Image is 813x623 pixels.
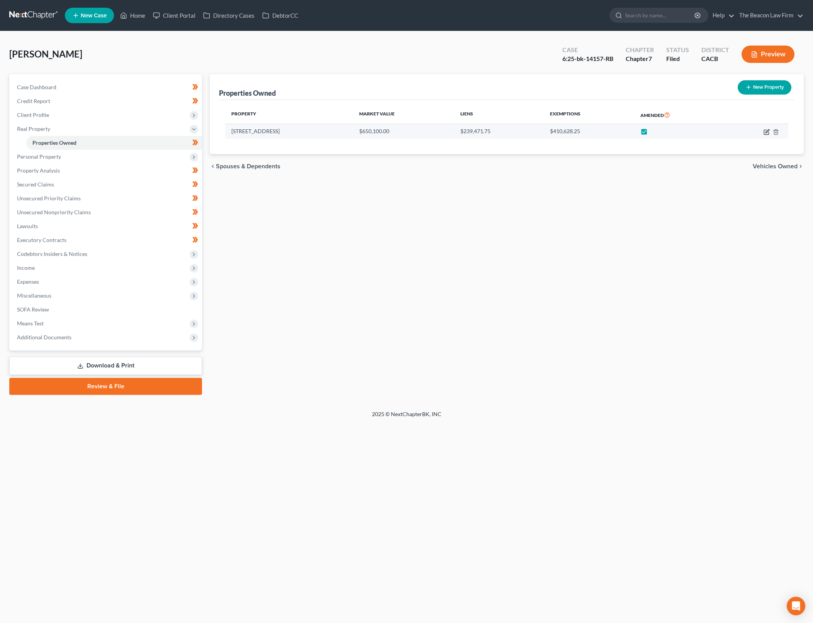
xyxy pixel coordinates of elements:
[353,124,454,139] td: $650,100.00
[454,106,544,124] th: Liens
[701,46,729,54] div: District
[742,46,794,63] button: Preview
[17,334,71,340] span: Additional Documents
[17,251,87,257] span: Codebtors Insiders & Notices
[11,191,202,205] a: Unsecured Priority Claims
[17,84,56,90] span: Case Dashboard
[17,125,50,132] span: Real Property
[32,139,76,146] span: Properties Owned
[17,153,61,160] span: Personal Property
[735,8,803,22] a: The Beacon Law Firm
[219,88,276,98] div: Properties Owned
[17,181,54,188] span: Secured Claims
[9,48,82,59] span: [PERSON_NAME]
[17,112,49,118] span: Client Profile
[225,106,353,124] th: Property
[17,306,49,313] span: SOFA Review
[17,237,66,243] span: Executory Contracts
[11,164,202,178] a: Property Analysis
[17,167,60,174] span: Property Analysis
[11,233,202,247] a: Executory Contracts
[753,163,804,169] button: Vehicles Owned chevron_right
[210,163,280,169] button: chevron_left Spouses & Dependents
[187,410,627,424] div: 2025 © NextChapterBK, INC
[225,124,353,139] td: [STREET_ADDRESS]
[11,219,202,233] a: Lawsuits
[562,54,613,63] div: 6:25-bk-14157-RB
[626,54,654,63] div: Chapter
[216,163,280,169] span: Spouses & Dependents
[11,205,202,219] a: Unsecured Nonpriority Claims
[666,46,689,54] div: Status
[738,80,791,95] button: New Property
[9,357,202,375] a: Download & Print
[454,124,544,139] td: $239,471.75
[11,303,202,317] a: SOFA Review
[116,8,149,22] a: Home
[17,264,35,271] span: Income
[666,54,689,63] div: Filed
[625,8,696,22] input: Search by name...
[11,94,202,108] a: Credit Report
[787,597,805,615] div: Open Intercom Messenger
[199,8,258,22] a: Directory Cases
[149,8,199,22] a: Client Portal
[11,178,202,191] a: Secured Claims
[17,195,81,201] span: Unsecured Priority Claims
[798,163,804,169] i: chevron_right
[11,80,202,94] a: Case Dashboard
[17,98,50,104] span: Credit Report
[562,46,613,54] div: Case
[626,46,654,54] div: Chapter
[17,278,39,285] span: Expenses
[9,378,202,395] a: Review & File
[544,124,634,139] td: $410,628.25
[258,8,302,22] a: DebtorCC
[17,209,91,215] span: Unsecured Nonpriority Claims
[544,106,634,124] th: Exemptions
[709,8,735,22] a: Help
[634,106,723,124] th: Amended
[353,106,454,124] th: Market Value
[210,163,216,169] i: chevron_left
[17,292,51,299] span: Miscellaneous
[17,320,44,327] span: Means Test
[17,223,38,229] span: Lawsuits
[701,54,729,63] div: CACB
[26,136,202,150] a: Properties Owned
[753,163,798,169] span: Vehicles Owned
[81,13,107,19] span: New Case
[648,55,652,62] span: 7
